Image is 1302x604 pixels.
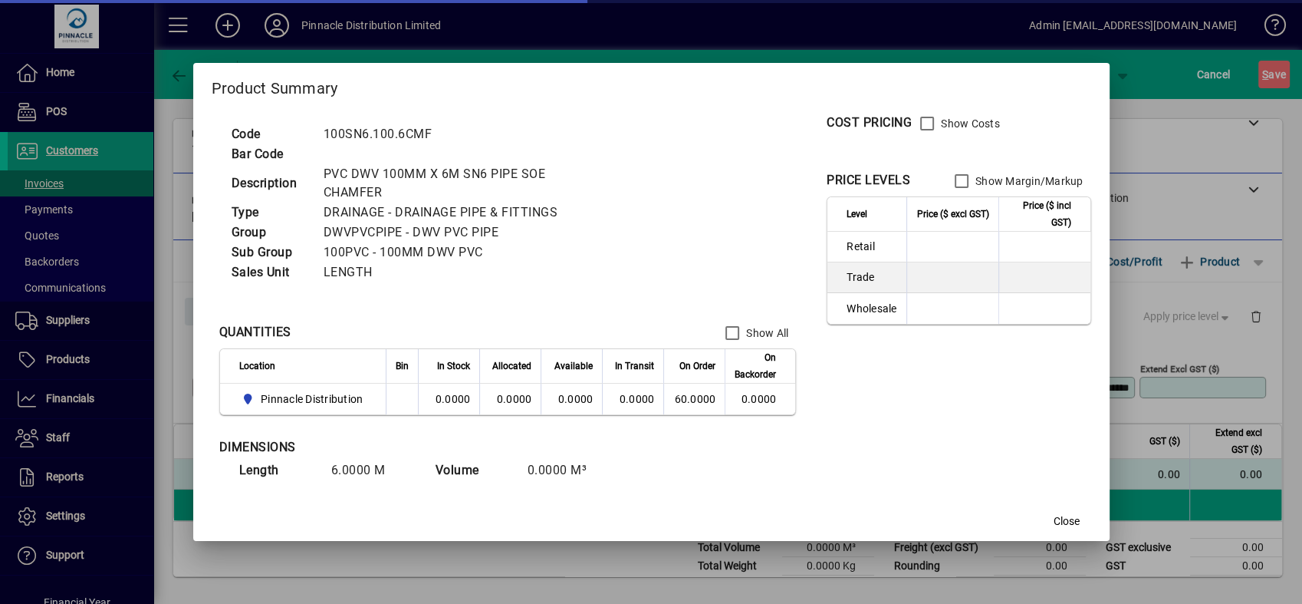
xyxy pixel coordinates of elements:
[219,323,291,342] div: QUANTITIES
[224,203,316,223] td: Type
[316,223,595,243] td: DWVPVCPIPE - DWV PVC PIPE
[492,358,531,375] span: Allocated
[224,124,316,144] td: Code
[316,262,595,282] td: LENGTH
[219,438,603,457] div: DIMENSIONS
[675,393,716,405] span: 60.0000
[847,301,896,316] span: Wholesale
[232,460,324,480] td: Length
[620,393,655,405] span: 0.0000
[725,384,795,414] td: 0.0000
[479,384,541,414] td: 0.0000
[316,164,595,203] td: PVC DWV 100MM X 6M SN6 PIPE SOE CHAMFER
[316,203,595,223] td: DRAINAGE - DRAINAGE PIPE & FITTINGS
[396,358,409,375] span: Bin
[735,349,776,383] span: On Backorder
[1008,197,1071,231] span: Price ($ incl GST)
[1054,513,1080,530] span: Close
[418,384,479,414] td: 0.0000
[827,171,910,190] div: PRICE LEVELS
[743,325,788,341] label: Show All
[224,164,316,203] td: Description
[972,173,1083,189] label: Show Margin/Markup
[847,269,896,285] span: Trade
[554,358,593,375] span: Available
[1042,507,1091,535] button: Close
[917,206,989,223] span: Price ($ excl GST)
[193,63,1110,107] h2: Product Summary
[239,390,370,408] span: Pinnacle Distribution
[316,124,595,144] td: 100SN6.100.6CMF
[261,391,363,407] span: Pinnacle Distribution
[847,239,896,254] span: Retail
[428,460,520,480] td: Volume
[224,144,316,164] td: Bar Code
[847,206,867,223] span: Level
[316,243,595,262] td: 100PVC - 100MM DWV PVC
[224,262,316,282] td: Sales Unit
[679,358,715,375] span: On Order
[324,460,416,480] td: 6.0000 M
[827,114,912,132] div: COST PRICING
[615,358,654,375] span: In Transit
[541,384,602,414] td: 0.0000
[520,460,612,480] td: 0.0000 M³
[437,358,470,375] span: In Stock
[224,223,316,243] td: Group
[938,116,1000,131] label: Show Costs
[224,243,316,262] td: Sub Group
[239,358,275,375] span: Location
